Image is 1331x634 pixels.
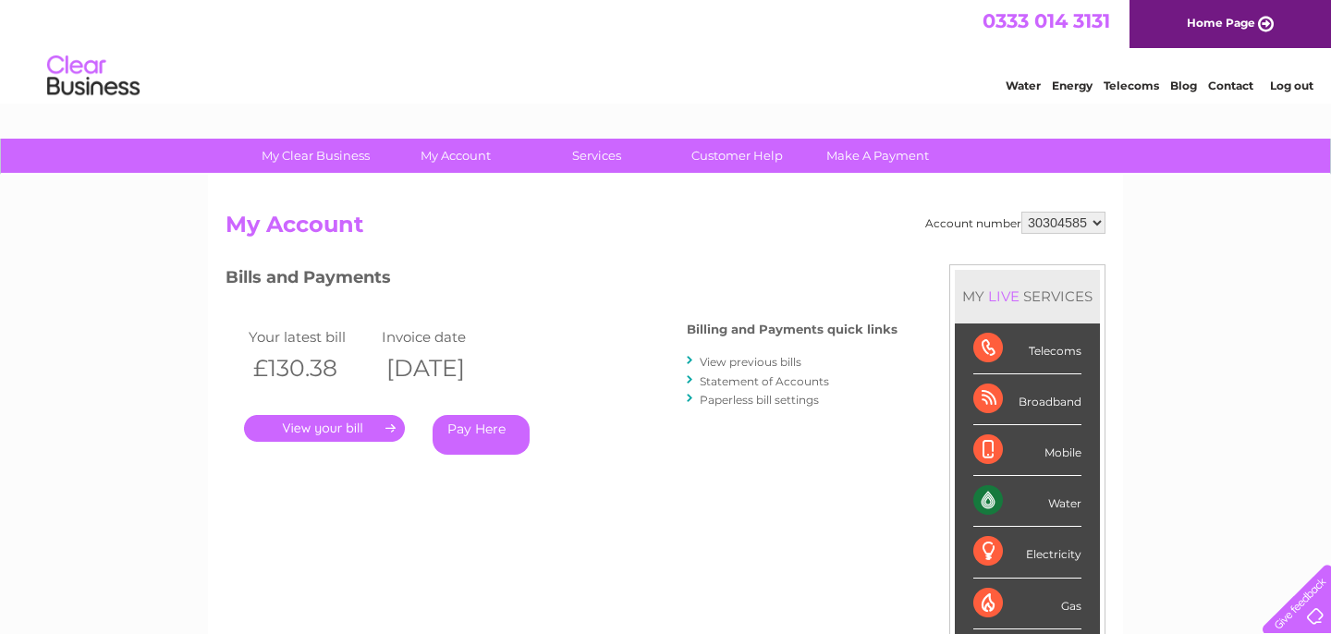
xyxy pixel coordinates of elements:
[1170,79,1197,92] a: Blog
[801,139,954,173] a: Make A Payment
[984,287,1023,305] div: LIVE
[973,374,1081,425] div: Broadband
[973,323,1081,374] div: Telecoms
[244,415,405,442] a: .
[377,349,510,387] th: [DATE]
[433,415,530,455] a: Pay Here
[1270,79,1313,92] a: Log out
[973,476,1081,527] div: Water
[973,425,1081,476] div: Mobile
[377,324,510,349] td: Invoice date
[687,323,898,336] h4: Billing and Payments quick links
[239,139,392,173] a: My Clear Business
[1052,79,1093,92] a: Energy
[661,139,813,173] a: Customer Help
[1006,79,1041,92] a: Water
[1208,79,1253,92] a: Contact
[700,374,829,388] a: Statement of Accounts
[973,579,1081,629] div: Gas
[520,139,673,173] a: Services
[380,139,532,173] a: My Account
[973,527,1081,578] div: Electricity
[1104,79,1159,92] a: Telecoms
[700,355,801,369] a: View previous bills
[226,264,898,297] h3: Bills and Payments
[700,393,819,407] a: Paperless bill settings
[46,48,140,104] img: logo.png
[230,10,1104,90] div: Clear Business is a trading name of Verastar Limited (registered in [GEOGRAPHIC_DATA] No. 3667643...
[244,324,377,349] td: Your latest bill
[244,349,377,387] th: £130.38
[983,9,1110,32] a: 0333 014 3131
[955,270,1100,323] div: MY SERVICES
[226,212,1105,247] h2: My Account
[925,212,1105,234] div: Account number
